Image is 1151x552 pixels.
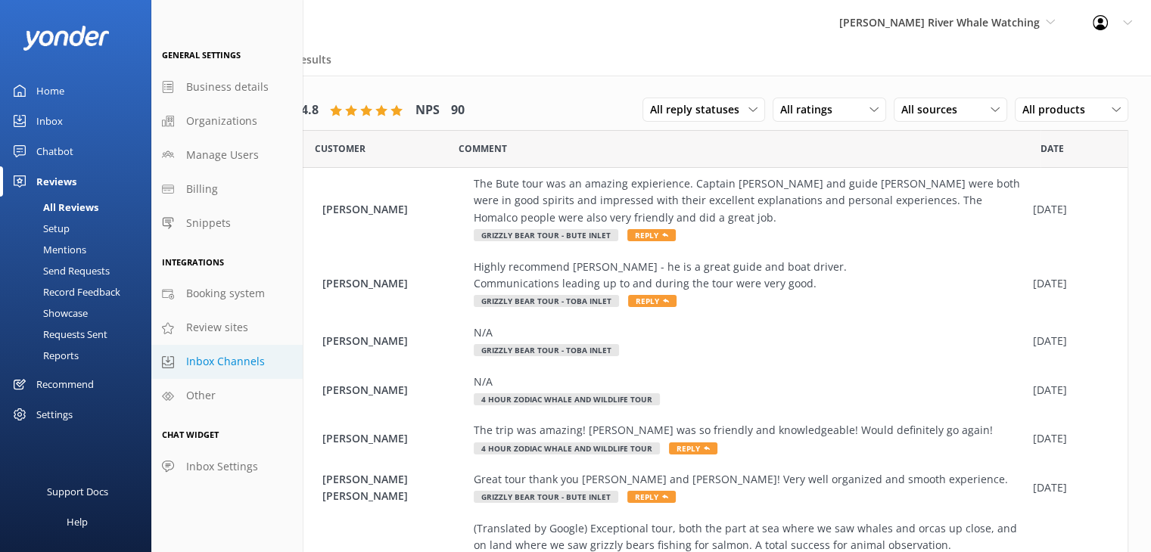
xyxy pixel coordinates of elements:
div: Send Requests [9,260,110,281]
div: Requests Sent [9,324,107,345]
a: Snippets [151,206,303,240]
h4: 4.8 [301,101,319,120]
span: Integrations [162,256,224,268]
span: [PERSON_NAME] [PERSON_NAME] [322,471,466,505]
a: Organizations [151,104,303,138]
span: All products [1022,101,1094,118]
span: Date [1041,141,1064,156]
span: Snippets [186,215,231,231]
a: Booking system [151,277,303,311]
div: The Bute tour was an amazing expierience. Captain [PERSON_NAME] and guide [PERSON_NAME] were both... [474,175,1025,226]
span: [PERSON_NAME] [322,333,466,349]
div: [DATE] [1033,275,1109,292]
div: [DATE] [1033,479,1109,496]
a: Inbox Channels [151,345,303,379]
div: [DATE] [1033,382,1109,398]
a: Send Requests [9,260,151,281]
span: 4 Hour Zodiac Whale and Wildlife Tour [474,393,660,405]
a: Setup [9,218,151,239]
span: [PERSON_NAME] [322,275,466,292]
div: Home [36,76,64,106]
a: Business details [151,70,303,104]
span: Grizzly Bear Tour - Toba Inlet [474,295,619,307]
a: Mentions [9,239,151,260]
a: Other [151,379,303,413]
h4: 90 [451,101,465,120]
span: Reply [628,295,677,307]
div: The trip was amazing! [PERSON_NAME] was so friendly and knowledgeable! Would definitely go again! [474,422,1025,439]
span: Grizzly Bear Tour - Toba Inlet [474,344,619,356]
span: All ratings [780,101,841,118]
a: All Reviews [9,197,151,218]
span: All sources [901,101,966,118]
span: [PERSON_NAME] [322,201,466,218]
div: Recommend [36,369,94,399]
span: Business details [186,79,269,95]
a: Showcase [9,302,151,324]
span: Manage Users [186,147,259,163]
div: [DATE] [1033,430,1109,447]
div: Showcase [9,302,88,324]
span: General Settings [162,49,241,60]
div: Setup [9,218,70,239]
span: Date [315,141,366,156]
a: Review sites [151,311,303,345]
div: All Reviews [9,197,98,218]
span: Grizzly Bear Tour - Bute Inlet [474,491,618,503]
div: Support Docs [47,476,108,507]
span: Organizations [186,113,257,129]
span: Inbox Channels [186,353,265,370]
span: 4 Hour Zodiac Whale and Wildlife Tour [474,442,660,454]
div: N/A [474,324,1025,341]
div: Help [67,507,88,537]
div: Highly recommend [PERSON_NAME] - he is a great guide and boat driver. Communications leading up t... [474,259,1025,293]
div: Inbox [36,106,63,136]
span: [PERSON_NAME] [322,382,466,398]
div: [DATE] [1033,333,1109,349]
span: Inbox Settings [186,458,258,475]
div: Great tour thank you [PERSON_NAME] and [PERSON_NAME]! Very well organized and smooth experience. [474,471,1025,488]
h4: NPS [415,101,440,120]
div: Chatbot [36,136,73,166]
a: Reports [9,345,151,366]
span: Billing [186,181,218,197]
img: yonder-white-logo.png [23,26,110,51]
a: Billing [151,172,303,206]
a: Record Feedback [9,281,151,302]
span: Question [459,141,507,156]
span: [PERSON_NAME] [322,430,466,447]
span: Reply [627,491,676,503]
span: Booking system [186,285,265,302]
span: Other [186,387,216,404]
a: Inbox Settings [151,450,303,484]
span: [PERSON_NAME] River Whale Watching [839,15,1040,29]
span: All reply statuses [650,101,748,118]
span: Review sites [186,319,248,336]
a: Requests Sent [9,324,151,345]
span: Chat Widget [162,429,219,440]
span: Reply [669,442,717,454]
div: Mentions [9,239,86,260]
span: Reply [627,229,676,241]
a: Manage Users [151,138,303,172]
div: Reviews [36,166,76,197]
div: Settings [36,399,73,430]
div: N/A [474,374,1025,390]
div: Record Feedback [9,281,120,302]
div: [DATE] [1033,201,1109,218]
span: Grizzly Bear Tour - Bute Inlet [474,229,618,241]
div: Reports [9,345,79,366]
